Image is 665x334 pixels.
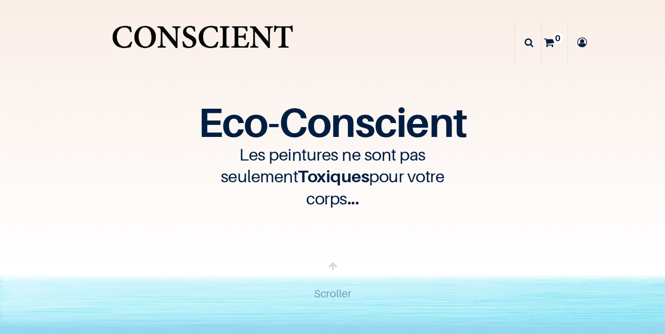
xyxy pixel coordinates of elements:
h1: Eco-Conscient [40,106,625,138]
sup: 0 [553,32,563,44]
h3: Les peintures ne sont pas seulement pour votre corps [194,143,471,209]
iframe: Tidio Chat [617,274,661,318]
span: ... [347,188,359,208]
a: 0 [542,21,568,63]
a: Logo of Conscient [109,19,296,66]
img: Conscient [109,19,296,66]
span: Toxiques [298,166,369,186]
